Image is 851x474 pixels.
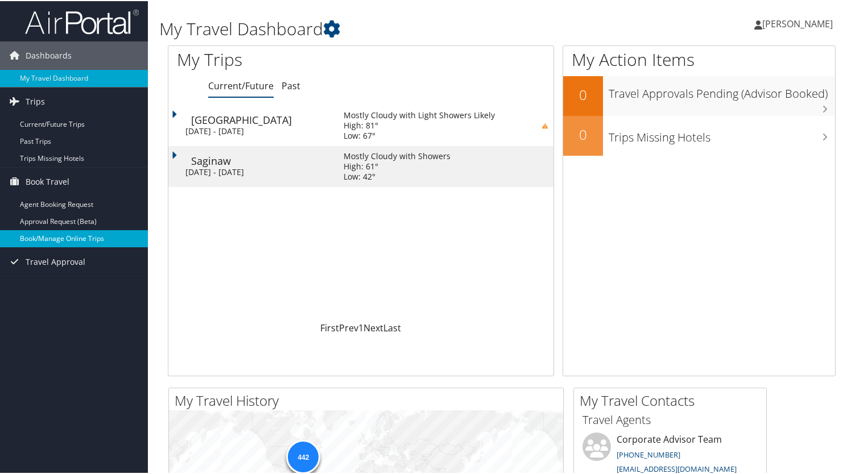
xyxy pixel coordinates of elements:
[26,40,72,69] span: Dashboards
[383,321,401,333] a: Last
[191,114,332,124] div: [GEOGRAPHIC_DATA]
[320,321,339,333] a: First
[185,166,327,176] div: [DATE] - [DATE]
[609,123,835,144] h3: Trips Missing Hotels
[580,390,766,409] h2: My Travel Contacts
[617,448,680,459] a: [PHONE_NUMBER]
[344,150,451,160] div: Mostly Cloudy with Showers
[25,7,139,34] img: airportal-logo.png
[563,115,835,155] a: 0Trips Missing Hotels
[177,47,385,70] h1: My Trips
[208,78,274,91] a: Current/Future
[26,86,45,115] span: Trips
[609,79,835,101] h3: Travel Approvals Pending (Advisor Booked)
[583,411,758,427] h3: Travel Agents
[344,160,451,171] div: High: 61°
[344,130,495,140] div: Low: 67°
[26,247,85,275] span: Travel Approval
[26,167,69,195] span: Book Travel
[358,321,363,333] a: 1
[762,16,833,29] span: [PERSON_NAME]
[159,16,616,40] h1: My Travel Dashboard
[344,109,495,119] div: Mostly Cloudy with Light Showers Likely
[563,84,603,103] h2: 0
[175,390,563,409] h2: My Travel History
[344,171,451,181] div: Low: 42°
[282,78,300,91] a: Past
[563,124,603,143] h2: 0
[563,47,835,70] h1: My Action Items
[191,155,332,165] div: Saginaw
[617,463,737,473] a: [EMAIL_ADDRESS][DOMAIN_NAME]
[286,439,320,473] div: 442
[542,122,548,128] img: alert-flat-solid-caution.png
[563,75,835,115] a: 0Travel Approvals Pending (Advisor Booked)
[344,119,495,130] div: High: 81°
[363,321,383,333] a: Next
[754,6,844,40] a: [PERSON_NAME]
[339,321,358,333] a: Prev
[185,125,327,135] div: [DATE] - [DATE]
